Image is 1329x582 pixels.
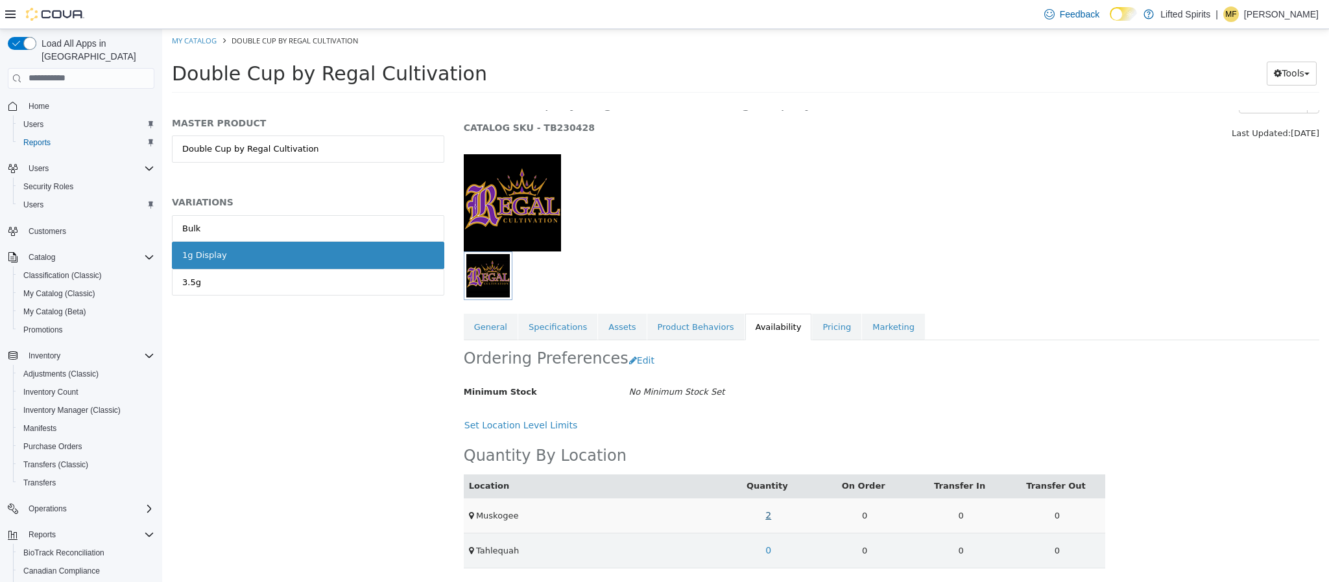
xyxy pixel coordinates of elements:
[23,223,154,239] span: Customers
[596,474,616,498] a: 2
[3,159,160,178] button: Users
[13,178,160,196] button: Security Roles
[18,304,91,320] a: My Catalog (Beta)
[654,469,750,504] td: 0
[10,106,282,134] a: Double Cup by Regal Cultivation
[29,101,49,111] span: Home
[864,452,926,461] a: Transfer Out
[750,469,846,504] td: 0
[3,222,160,240] button: Customers
[467,358,563,367] i: No Minimum Stock Set
[20,220,65,233] div: 1g Display
[23,501,72,517] button: Operations
[18,421,62,436] a: Manifests
[750,504,846,539] td: 0
[13,401,160,419] button: Inventory Manager (Classic)
[23,405,121,415] span: Inventory Manager (Classic)
[13,383,160,401] button: Inventory Count
[13,562,160,580] button: Canadian Compliance
[10,6,54,16] a: My Catalog
[18,322,154,338] span: Promotions
[13,115,160,134] button: Users
[18,179,78,194] a: Security Roles
[23,548,104,558] span: BioTrack Reconciliation
[18,322,68,338] a: Promotions
[23,250,60,265] button: Catalog
[10,33,325,56] span: Double Cup by Regal Cultivation
[23,250,154,265] span: Catalog
[847,504,943,539] td: 0
[650,285,699,312] a: Pricing
[23,387,78,397] span: Inventory Count
[18,457,93,472] a: Transfers (Classic)
[596,509,616,533] a: 0
[18,117,49,132] a: Users
[23,348,154,364] span: Inventory
[23,501,154,517] span: Operations
[3,248,160,266] button: Catalog
[23,460,88,470] span: Transfers (Classic)
[13,321,160,339] button: Promotions
[23,181,73,192] span: Security Roles
[13,456,160,474] button: Transfers (Classic)
[20,247,39,260] div: 3.5g
[23,137,51,148] span: Reports
[23,98,154,114] span: Home
[23,161,54,176] button: Users
[314,482,357,491] span: Muskogee
[18,117,154,132] span: Users
[1070,99,1129,109] span: Last Updated:
[18,563,154,579] span: Canadian Compliance
[1105,32,1155,56] button: Tools
[23,325,63,335] span: Promotions
[1110,7,1137,21] input: Dark Mode
[654,504,750,539] td: 0
[23,161,154,176] span: Users
[29,530,56,540] span: Reports
[700,285,763,312] a: Marketing
[302,93,939,104] h5: CATALOG SKU - TB230428
[466,320,499,343] button: Edit
[1160,6,1210,22] p: Lifted Spirits
[18,402,126,418] a: Inventory Manager (Classic)
[29,226,66,237] span: Customers
[23,119,43,130] span: Users
[18,439,88,454] a: Purchase Orders
[23,99,54,114] a: Home
[18,384,154,400] span: Inventory Count
[29,163,49,174] span: Users
[23,270,102,281] span: Classification (Classic)
[13,196,160,214] button: Users
[18,457,154,472] span: Transfers (Classic)
[10,88,282,100] h5: MASTER PRODUCT
[23,527,154,542] span: Reports
[18,304,154,320] span: My Catalog (Beta)
[20,193,38,206] div: Bulk
[23,369,99,379] span: Adjustments (Classic)
[18,545,110,561] a: BioTrack Reconciliation
[1223,6,1239,22] div: Matt Fallaschek
[18,268,154,283] span: Classification (Classic)
[18,286,154,301] span: My Catalog (Classic)
[13,437,160,456] button: Purchase Orders
[13,365,160,383] button: Adjustments (Classic)
[69,6,196,16] span: Double Cup by Regal Cultivation
[302,358,375,367] span: Minimum Stock
[23,527,61,542] button: Reports
[1060,8,1099,21] span: Feedback
[18,545,154,561] span: BioTrack Reconciliation
[3,500,160,518] button: Operations
[307,450,350,463] button: Location
[583,285,650,312] a: Availability
[584,452,629,461] a: Quantity
[18,197,49,213] a: Users
[13,474,160,492] button: Transfers
[18,286,101,301] a: My Catalog (Classic)
[3,347,160,365] button: Inventory
[10,167,282,179] h5: VARIATIONS
[302,320,466,340] h2: Ordering Preferences
[13,419,160,437] button: Manifests
[772,452,826,461] a: Transfer In
[356,285,435,312] a: Specifications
